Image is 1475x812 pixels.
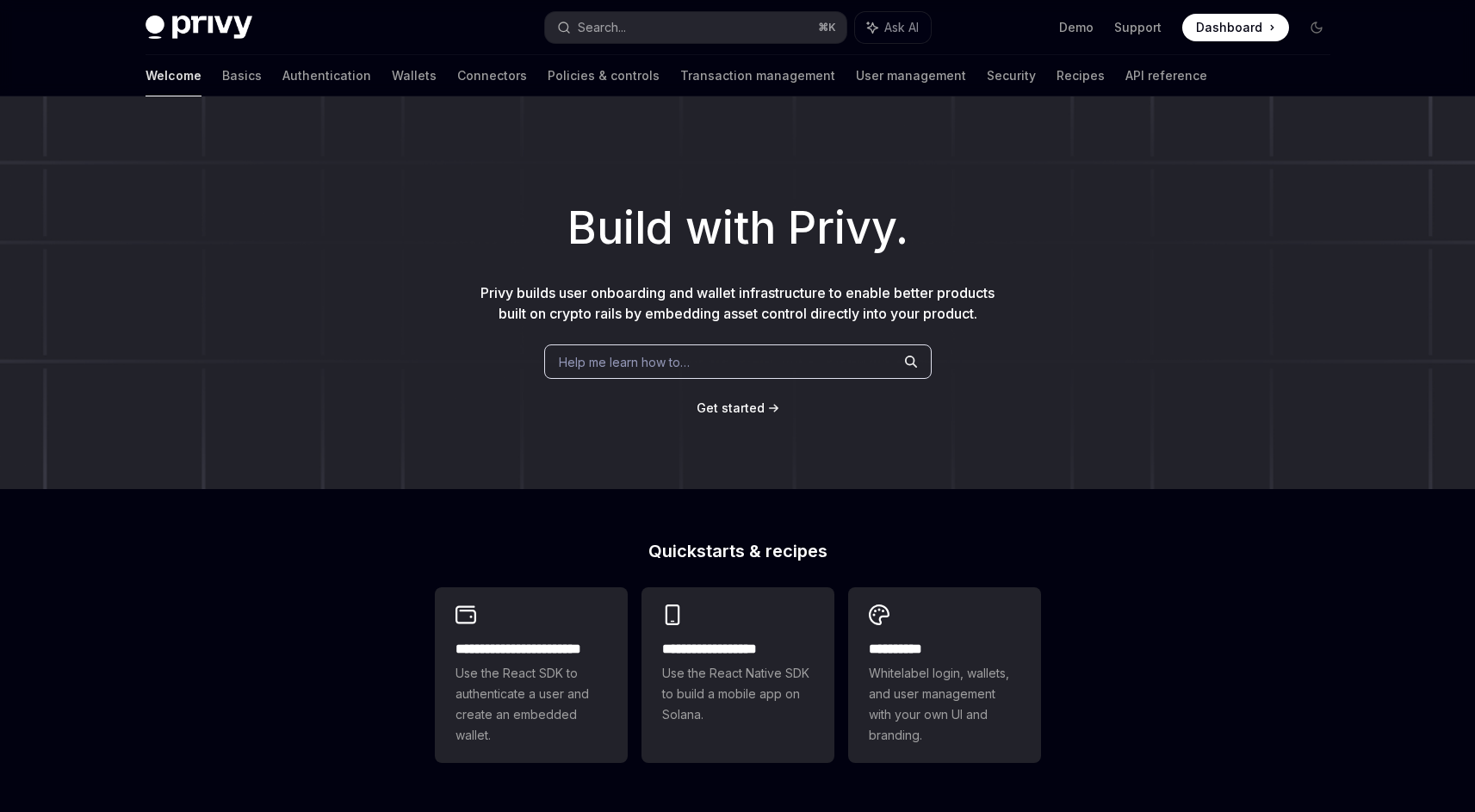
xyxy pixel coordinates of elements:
span: Help me learn how to… [559,353,690,371]
a: Policies & controls [548,55,660,96]
span: Privy builds user onboarding and wallet infrastructure to enable better products built on crypto ... [480,284,995,322]
h2: Quickstarts & recipes [435,542,1041,560]
span: Ask AI [884,19,919,36]
div: Search... [578,17,626,38]
button: Search...⌘K [545,12,846,43]
a: Security [987,55,1036,96]
span: Dashboard [1196,19,1262,36]
a: Recipes [1057,55,1105,96]
span: Use the React SDK to authenticate a user and create an embedded wallet. [456,663,607,746]
a: **** *****Whitelabel login, wallets, and user management with your own UI and branding. [848,587,1041,763]
button: Ask AI [855,12,931,43]
a: Welcome [146,55,201,96]
a: Get started [697,400,765,417]
a: User management [856,55,966,96]
a: Transaction management [680,55,835,96]
span: Get started [697,400,765,415]
a: Dashboard [1182,14,1289,41]
button: Toggle dark mode [1303,14,1330,41]
a: Authentication [282,55,371,96]
a: Connectors [457,55,527,96]
span: ⌘ K [818,21,836,34]
a: Demo [1059,19,1094,36]
h1: Build with Privy. [28,195,1447,262]
a: Basics [222,55,262,96]
a: Wallets [392,55,437,96]
a: Support [1114,19,1162,36]
img: dark logo [146,15,252,40]
span: Use the React Native SDK to build a mobile app on Solana. [662,663,814,725]
a: API reference [1125,55,1207,96]
span: Whitelabel login, wallets, and user management with your own UI and branding. [869,663,1020,746]
a: **** **** **** ***Use the React Native SDK to build a mobile app on Solana. [641,587,834,763]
